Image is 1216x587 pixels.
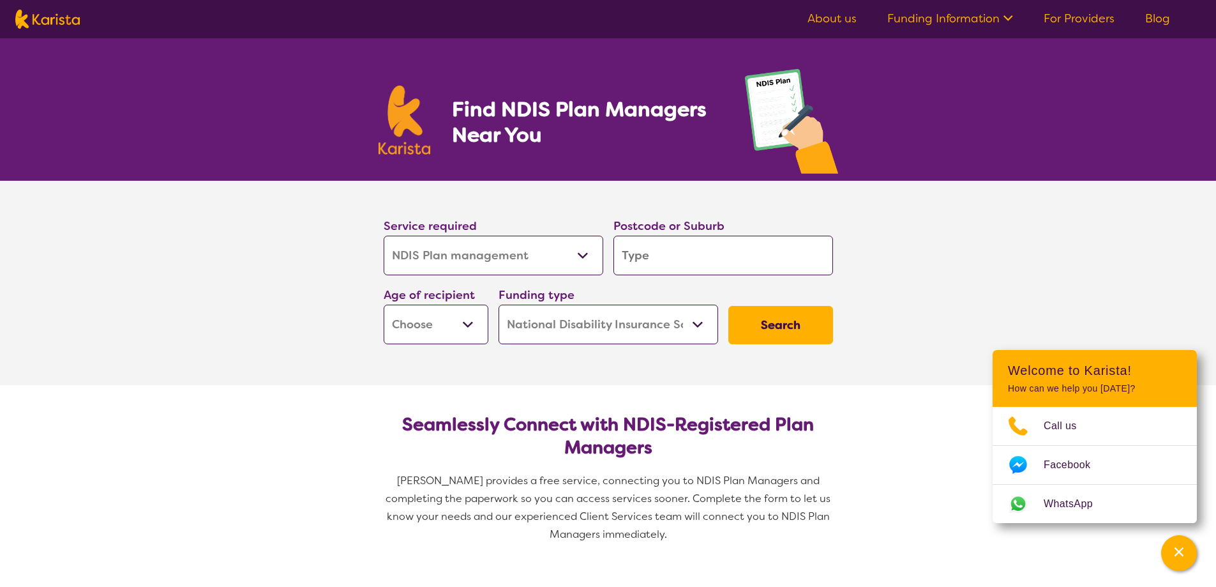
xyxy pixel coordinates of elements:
div: Channel Menu [993,350,1197,523]
span: WhatsApp [1044,494,1108,514]
a: Web link opens in a new tab. [993,485,1197,523]
h2: Welcome to Karista! [1008,363,1182,378]
span: Facebook [1044,455,1106,475]
img: Karista logo [379,86,431,155]
img: plan-management [745,69,838,181]
a: Funding Information [887,11,1013,26]
label: Funding type [499,287,574,303]
span: Call us [1044,416,1092,436]
button: Search [728,306,833,344]
button: Channel Menu [1161,535,1197,571]
input: Type [613,236,833,275]
label: Age of recipient [384,287,475,303]
label: Service required [384,218,477,234]
h2: Seamlessly Connect with NDIS-Registered Plan Managers [394,413,823,459]
a: About us [807,11,857,26]
label: Postcode or Suburb [613,218,724,234]
p: How can we help you [DATE]? [1008,383,1182,394]
h1: Find NDIS Plan Managers Near You [452,96,719,148]
a: For Providers [1044,11,1115,26]
ul: Choose channel [993,407,1197,523]
span: [PERSON_NAME] provides a free service, connecting you to NDIS Plan Managers and completing the pa... [386,474,833,541]
a: Blog [1145,11,1170,26]
img: Karista logo [15,10,80,29]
